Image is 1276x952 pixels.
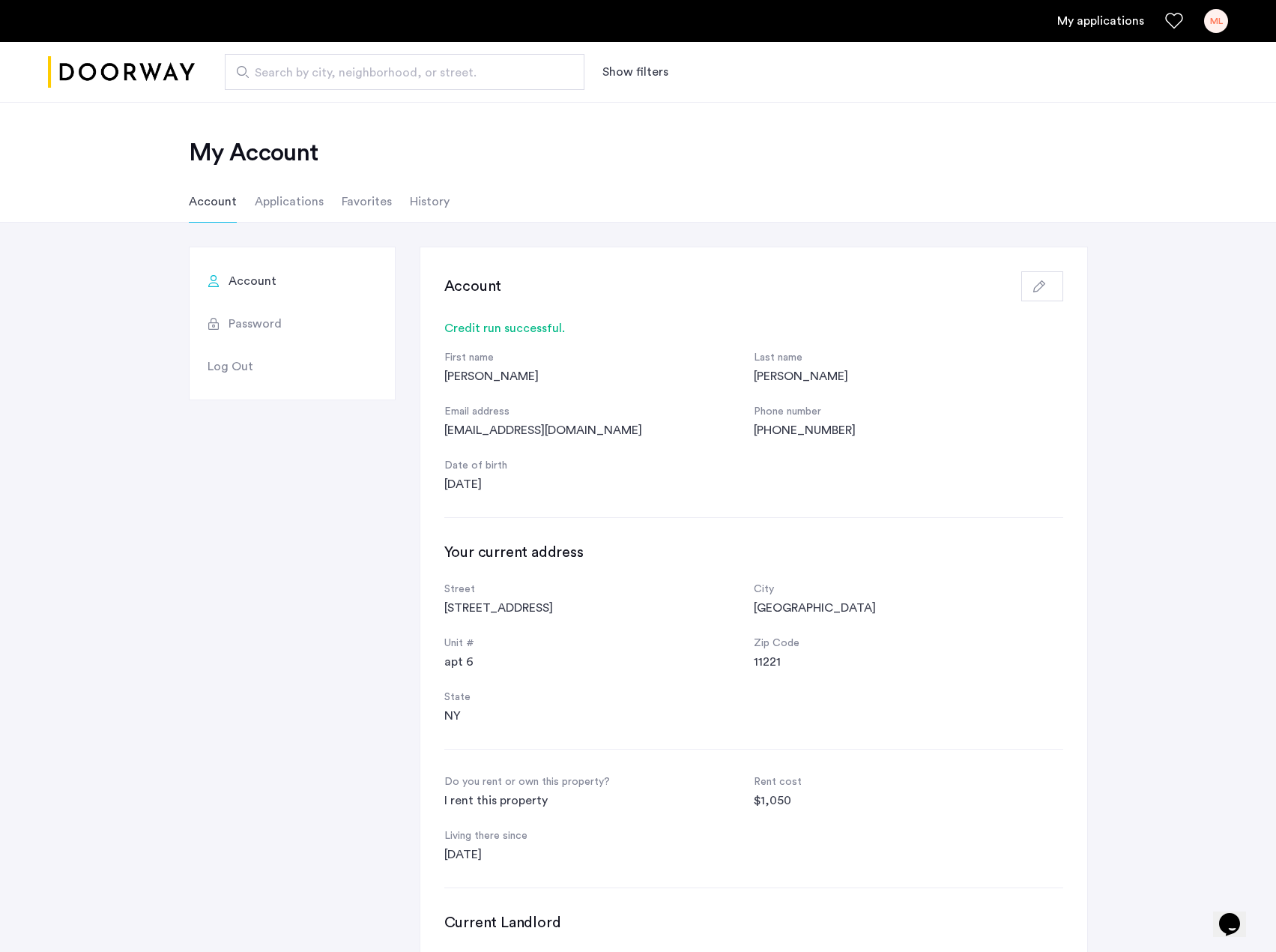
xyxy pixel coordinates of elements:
li: Favorites [342,181,392,223]
span: Log Out [208,358,253,376]
div: Street [444,581,754,599]
div: City [754,581,1063,599]
div: Zip Code [754,635,1063,653]
input: Apartment Search [225,54,584,90]
div: [PERSON_NAME] [754,367,1063,385]
a: My application [1057,12,1144,30]
span: Account [229,272,276,290]
div: [DATE] [444,475,754,493]
div: [STREET_ADDRESS] [444,599,754,617]
div: [PHONE_NUMBER] [754,421,1063,439]
h3: Your current address [444,542,1063,563]
div: I rent this property [444,792,754,810]
a: Cazamio logo [48,44,195,100]
div: First name [444,349,754,367]
div: NY [444,707,754,725]
div: Email address [444,403,754,421]
button: Show or hide filters [602,63,668,81]
div: [GEOGRAPHIC_DATA] [754,599,1063,617]
iframe: chat widget [1213,892,1261,937]
div: Last name [754,349,1063,367]
div: ML [1204,9,1228,33]
button: button [1021,271,1063,301]
div: 11221 [754,653,1063,671]
h2: My Account [189,138,1088,168]
div: Do you rent or own this property? [444,774,754,792]
a: Favorites [1165,12,1183,30]
div: Rent cost [754,774,1063,792]
li: History [410,181,450,223]
div: [DATE] [444,846,754,864]
div: Date of birth [444,457,754,475]
div: [PERSON_NAME] [444,367,754,385]
img: logo [48,44,195,100]
div: Phone number [754,403,1063,421]
li: Applications [255,181,324,223]
span: Password [229,315,282,333]
div: $1,050 [754,792,1063,810]
div: State [444,689,754,707]
div: Living there since [444,828,754,846]
li: Account [189,181,237,223]
div: apt 6 [444,653,754,671]
h3: Account [444,276,502,297]
h3: Current Landlord [444,912,1063,933]
div: Credit run successful. [444,319,1063,337]
div: [EMAIL_ADDRESS][DOMAIN_NAME] [444,421,754,439]
span: Search by city, neighborhood, or street. [255,64,542,82]
div: Unit # [444,635,754,653]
